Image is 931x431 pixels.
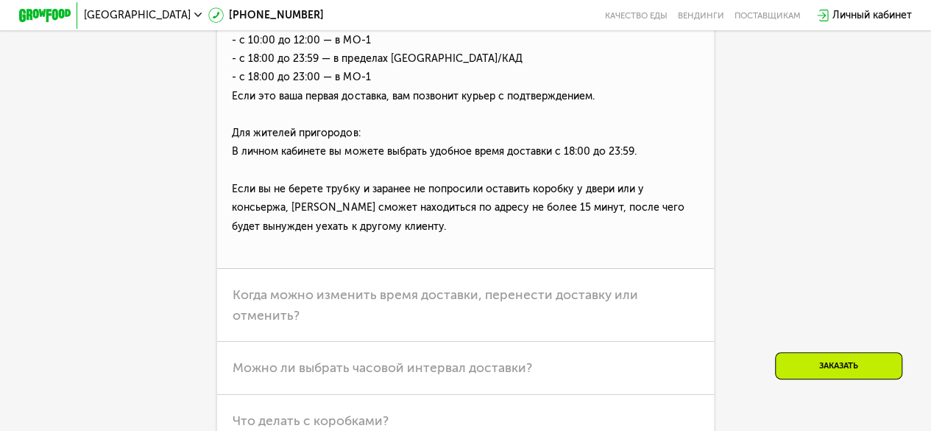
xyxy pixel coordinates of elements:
div: Заказать [775,352,902,379]
span: Когда можно изменить время доставки, перенести доставку или отменить? [233,287,638,323]
span: [GEOGRAPHIC_DATA] [84,10,191,21]
a: Качество еды [605,10,668,21]
span: Можно ли выбрать часовой интервал доставки? [233,360,532,376]
span: Что делать с коробками? [233,413,389,429]
div: Личный кабинет [832,7,912,23]
div: поставщикам [734,10,801,21]
a: [PHONE_NUMBER] [208,7,324,23]
a: Вендинги [678,10,724,21]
